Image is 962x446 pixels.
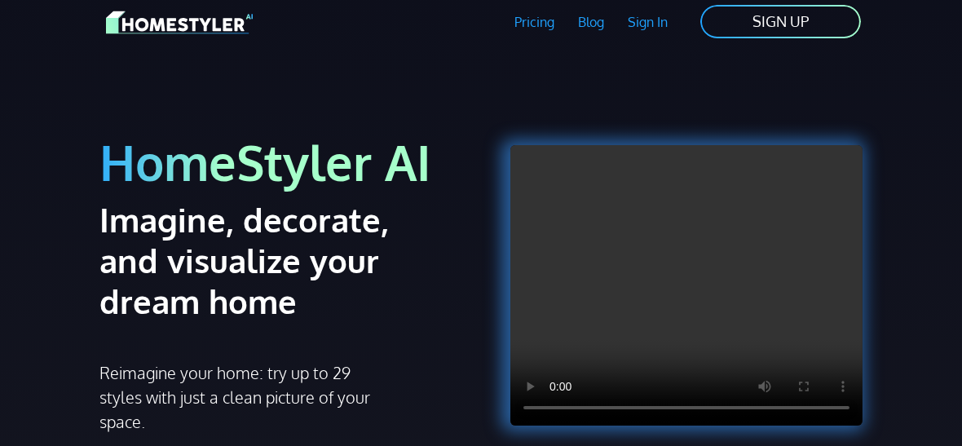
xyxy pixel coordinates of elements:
[503,3,567,41] a: Pricing
[616,3,679,41] a: Sign In
[699,3,863,40] a: SIGN UP
[566,3,616,41] a: Blog
[106,8,253,37] img: HomeStyler AI logo
[99,132,471,192] h1: HomeStyler AI
[99,360,378,434] p: Reimagine your home: try up to 29 styles with just a clean picture of your space.
[99,199,397,321] h2: Imagine, decorate, and visualize your dream home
